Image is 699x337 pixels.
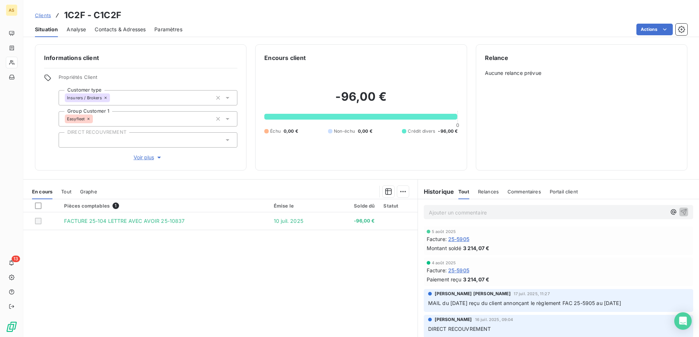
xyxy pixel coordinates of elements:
[485,69,678,77] span: Aucune relance prévue
[514,292,550,296] span: 17 juil. 2025, 11:27
[64,9,121,22] h3: 1C2F - C1C2F
[274,203,327,209] div: Émise le
[80,189,97,194] span: Graphe
[35,12,51,19] a: Clients
[67,96,102,100] span: Insurers / Brokers
[408,128,435,135] span: Crédit divers
[427,244,462,252] span: Montant soldé
[112,202,119,209] span: 1
[432,261,456,265] span: 4 août 2025
[61,189,71,194] span: Tout
[64,218,185,224] span: FACTURE 25-104 LETTRE AVEC AVOIR 25-10837
[475,317,513,322] span: 16 juil. 2025, 09:04
[264,89,458,111] h2: -96,00 €
[12,256,20,262] span: 13
[336,217,375,225] span: -96,00 €
[428,326,491,332] span: DIRECT RECOUVREMENT
[6,4,17,16] div: AS
[59,153,237,161] button: Voir plus
[64,202,265,209] div: Pièces comptables
[134,154,163,161] span: Voir plus
[448,266,469,274] span: 25-5905
[65,137,71,143] input: Ajouter une valeur
[550,189,578,194] span: Portail client
[334,128,355,135] span: Non-échu
[95,26,146,33] span: Contacts & Adresses
[59,74,237,84] span: Propriétés Client
[274,218,303,224] span: 10 juil. 2025
[432,229,456,234] span: 5 août 2025
[32,189,52,194] span: En cours
[674,312,692,330] div: Open Intercom Messenger
[435,316,472,323] span: [PERSON_NAME]
[448,235,469,243] span: 25-5905
[110,95,116,101] input: Ajouter une valeur
[438,128,458,135] span: -96,00 €
[463,276,490,283] span: 3 214,07 €
[383,203,413,209] div: Statut
[154,26,182,33] span: Paramètres
[336,203,375,209] div: Solde dû
[284,128,298,135] span: 0,00 €
[35,12,51,18] span: Clients
[636,24,673,35] button: Actions
[67,26,86,33] span: Analyse
[35,26,58,33] span: Situation
[435,290,511,297] span: [PERSON_NAME] [PERSON_NAME]
[458,189,469,194] span: Tout
[418,187,454,196] h6: Historique
[427,276,462,283] span: Paiement reçu
[93,116,99,122] input: Ajouter une valeur
[427,266,447,274] span: Facture :
[264,53,306,62] h6: Encours client
[508,189,541,194] span: Commentaires
[478,189,499,194] span: Relances
[67,117,85,121] span: Easyfleet
[6,321,17,333] img: Logo LeanPay
[485,53,678,62] h6: Relance
[427,235,447,243] span: Facture :
[456,122,459,128] span: 0
[463,244,490,252] span: 3 214,07 €
[270,128,281,135] span: Échu
[428,300,621,306] span: MAIL du [DATE] reçu du client annonçant le règlement FAC 25-5905 au [DATE]
[44,53,237,62] h6: Informations client
[358,128,372,135] span: 0,00 €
